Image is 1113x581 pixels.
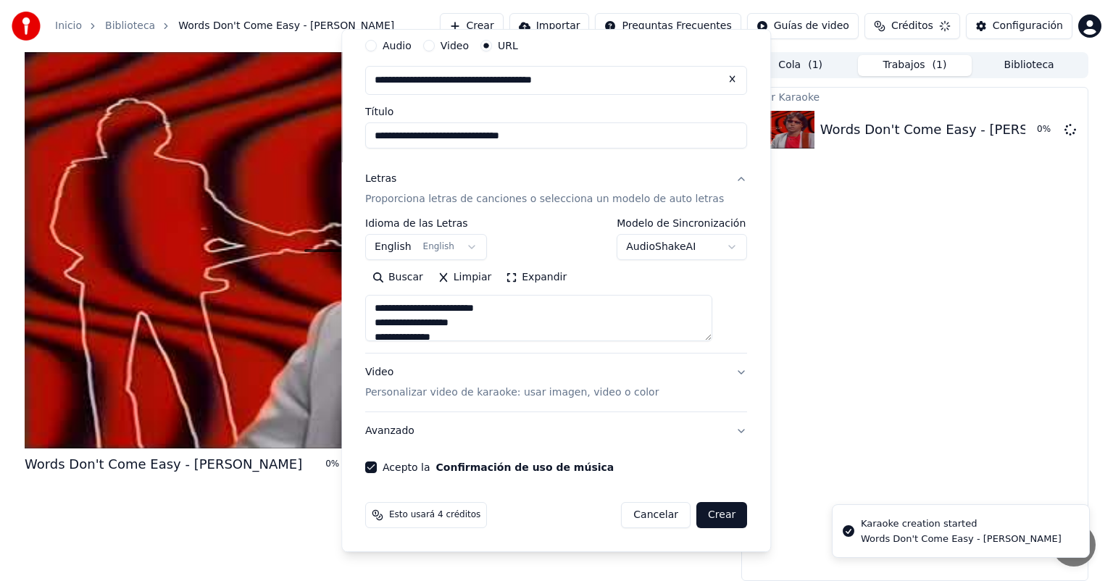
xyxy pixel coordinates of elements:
[365,218,747,353] div: LetrasProporciona letras de canciones o selecciona un modelo de auto letras
[389,509,480,521] span: Esto usará 4 créditos
[365,385,659,400] p: Personalizar video de karaoke: usar imagen, video o color
[365,365,659,400] div: Video
[430,266,499,289] button: Limpiar
[365,192,724,206] p: Proporciona letras de canciones o selecciona un modelo de auto letras
[365,106,747,117] label: Título
[365,354,747,411] button: VideoPersonalizar video de karaoke: usar imagen, video o color
[365,266,430,289] button: Buscar
[441,41,469,51] label: Video
[383,41,412,51] label: Audio
[499,266,575,289] button: Expandir
[365,160,747,218] button: LetrasProporciona letras de canciones o selecciona un modelo de auto letras
[617,218,748,228] label: Modelo de Sincronización
[696,502,747,528] button: Crear
[383,462,614,472] label: Acepto la
[498,41,518,51] label: URL
[622,502,691,528] button: Cancelar
[365,172,396,186] div: Letras
[365,218,487,228] label: Idioma de las Letras
[365,412,747,450] button: Avanzado
[436,462,614,472] button: Acepto la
